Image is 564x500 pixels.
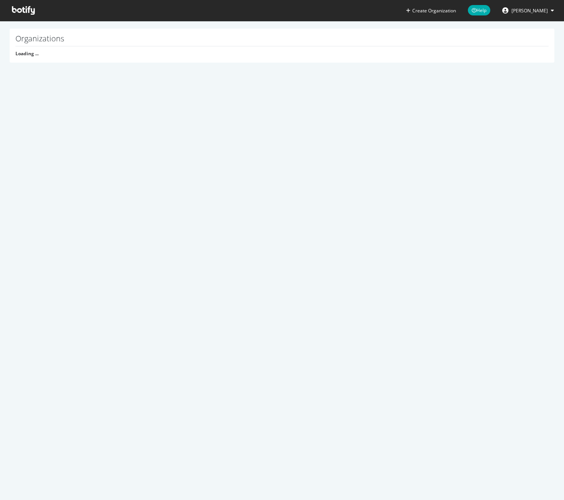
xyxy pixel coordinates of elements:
[15,50,39,57] strong: Loading ...
[15,34,549,46] h1: Organizations
[511,7,548,14] span: Jason Mandragona
[496,4,560,17] button: [PERSON_NAME]
[406,7,456,14] button: Create Organization
[468,5,490,15] span: Help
